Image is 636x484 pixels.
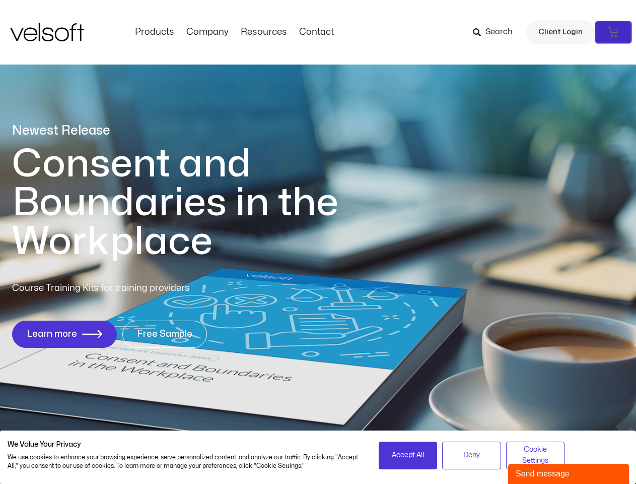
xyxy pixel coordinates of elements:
[8,453,364,470] p: We use cookies to enhance your browsing experience, serve personalized content, and analyze our t...
[473,24,520,41] a: Search
[137,329,192,339] span: Free Sample
[12,321,117,348] a: Learn more
[27,329,77,339] span: Learn more
[538,26,583,39] span: Client Login
[442,442,501,469] button: Deny all cookies
[485,26,513,39] span: Search
[463,450,480,461] span: Deny
[12,122,380,140] p: Newest Release
[513,444,558,467] span: Cookie Settings
[526,20,595,44] a: Client Login
[129,27,180,38] a: ProductsMenu Toggle
[8,440,364,449] h2: We Value Your Privacy
[392,450,424,461] span: Accept All
[12,281,263,295] p: Course Training Kits for training providers
[293,27,340,38] a: ContactMenu Toggle
[506,442,565,469] button: Adjust cookie preferences
[180,27,235,38] a: CompanyMenu Toggle
[379,442,438,469] button: Accept all cookies
[508,462,631,484] iframe: chat widget
[12,145,380,261] h1: Consent and Boundaries in the Workplace
[235,27,293,38] a: ResourcesMenu Toggle
[10,23,84,41] img: Velsoft Training Materials
[122,321,207,348] a: Free Sample
[129,27,340,38] nav: Menu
